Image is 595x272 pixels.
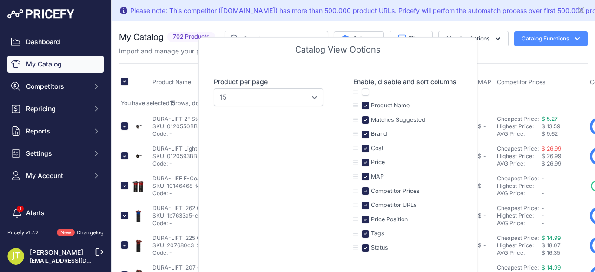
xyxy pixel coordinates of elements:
button: Massive Actions [438,31,509,46]
a: My Catalog [7,56,104,73]
span: - [542,205,544,212]
p: DURA-LIFT .262 Garage Door Torsion Spring (Blue) & 18' Winding Rods [152,205,301,212]
label: Enable, disable and sort columns [353,77,462,86]
div: $ [478,153,482,160]
div: AVG Price: [497,249,542,257]
span: You have selected rows [121,100,292,106]
span: Competitors [26,82,87,91]
button: Settings [7,145,104,162]
span: Settings [26,149,87,158]
span: My Account [26,171,87,180]
span: Competitor Prices [497,79,546,86]
p: DURA-LIFT Light Duty Nylon Garage Door Roller – No Bearing, Plated Stem (Box of 10) - 0120593BB [152,145,301,153]
div: Highest Price: [497,182,542,190]
button: Repricing [7,100,104,117]
label: Cost [369,144,383,153]
div: Highest Price: [497,123,542,130]
a: $ 14.99 [542,264,561,271]
div: Highest Price: [497,242,542,249]
p: Code: - [152,249,301,257]
div: Pricefy v1.7.2 [7,229,39,237]
div: - [482,123,486,130]
span: - [542,219,544,226]
p: DURA-LIFT 2" Steel Garage Door Rollers – Ball Bearing, 4" Stem (Box of 10) -0120550BB [152,115,301,123]
p: DURA-LIFT .207 Garage Door Torsion Spring (Yellow) & 18" Winding Rods [152,264,301,272]
label: Brand [369,130,387,139]
button: MAP [478,79,493,86]
a: Cheapest Price: [497,264,539,271]
div: Highest Price: [497,153,542,160]
a: $ 26.99 [542,145,561,152]
button: Filters [390,31,433,46]
label: Price [369,158,385,167]
span: - [542,190,544,197]
span: New [57,229,75,237]
img: Pricefy Logo [7,9,74,19]
div: AVG Price: [497,130,542,138]
label: Product per page [214,77,323,86]
span: - [542,212,544,219]
span: Reports [26,126,87,136]
div: - [482,212,486,219]
div: $ 26.99 [542,160,586,167]
div: $ [478,212,482,219]
p: DURA-LIFE E-Coat .225 x 2 x 29 Torsion Spring & 18" Winding Rods [152,175,301,182]
label: Product Name [369,101,410,110]
div: Highest Price: [497,212,542,219]
button: Reports [7,123,104,139]
p: Code: - [152,160,301,167]
div: - [482,182,486,190]
a: Dashboard [7,33,104,50]
label: Tags [369,229,384,238]
a: $ 5.27 [542,115,558,122]
div: Catalog View Options [199,38,477,62]
label: Price Position [369,215,408,224]
input: Search [225,31,328,46]
div: - [482,242,486,249]
span: $ 26.99 [542,153,561,159]
span: - [542,182,544,189]
a: [EMAIL_ADDRESS][DOMAIN_NAME] [30,257,127,264]
p: Import and manage your products [119,46,324,56]
span: , do you want to select them all ( )? [189,100,291,106]
strong: 15 [170,100,175,106]
span: MAP [478,79,491,86]
div: AVG Price: [497,160,542,167]
div: AVG Price: [497,219,542,227]
div: $ [478,182,482,190]
p: DURA-LIFT .225 Garage Door Torsion Spring (Red) & 18" Winding Rods [152,234,301,242]
p: Code: - [152,219,301,227]
p: Code: - [152,130,301,138]
p: SKU: 207680c3-28bb-4ba0-8b5e-347f2f8be9b0 [152,242,301,249]
span: - [542,175,544,182]
a: Alerts [7,205,104,221]
button: Competitors [7,78,104,95]
a: Cheapest Price: [497,175,539,182]
nav: Sidebar [7,33,104,257]
div: $ [478,123,482,130]
div: $ 16.35 [542,249,586,257]
a: Changelog [77,229,104,236]
a: Cheapest Price: [497,234,539,241]
div: $ 9.62 [542,130,586,138]
button: My Account [7,167,104,184]
span: $ 18.07 [542,242,561,249]
a: $ 14.99 [542,234,561,241]
div: AVG Price: [497,190,542,197]
label: Status [369,244,388,252]
span: Repricing [26,104,87,113]
a: [PERSON_NAME] [30,248,83,256]
label: Competitor URLs [369,201,417,210]
label: MAP [369,172,384,181]
a: Cheapest Price: [497,145,539,152]
span: $ 13.59 [542,123,560,130]
h2: My Catalog [119,31,164,44]
a: Cheapest Price: [497,205,539,212]
p: SKU: 0120593BB [152,153,301,160]
button: Columns [334,31,384,46]
p: Code: - [152,190,301,197]
p: SKU: 10146468-f4cf-4f57-93c1-bcd09921559a [152,182,301,190]
button: Catalog Functions [514,31,588,46]
button: Close [576,4,588,15]
p: SKU: 1b7633a5-cf6a-415e-a66e-c44cd5a9ea17 [152,212,301,219]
